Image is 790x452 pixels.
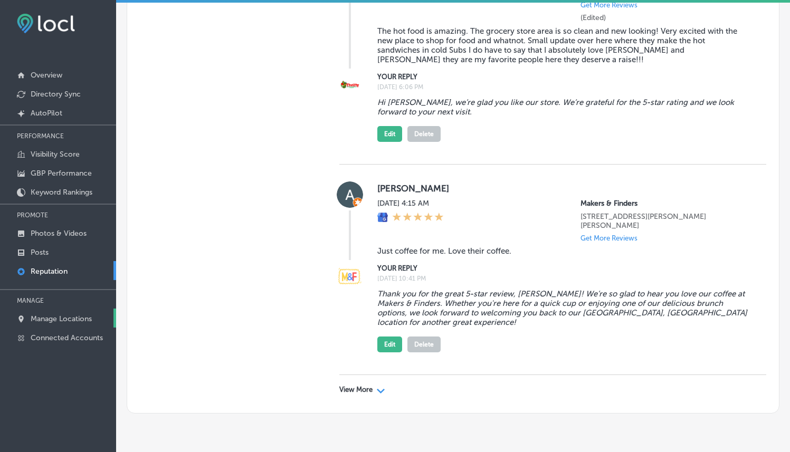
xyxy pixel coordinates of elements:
p: Get More Reviews [580,234,637,242]
button: Edit [377,336,402,352]
button: Delete [407,126,441,142]
img: Image [337,71,363,98]
img: Image [337,263,363,289]
p: 75 S Valle Verde Dr #260 [580,212,749,230]
p: Makers & Finders [580,199,749,208]
p: Connected Accounts [31,333,103,342]
p: Posts [31,248,49,257]
blockquote: The hot food is amazing. The grocery store area is so clean and new looking! Very excited with th... [377,26,749,64]
label: [DATE] 10:41 PM [377,275,749,282]
p: Get More Reviews [580,1,637,9]
p: Reputation [31,267,68,276]
label: [DATE] 6:06 PM [377,83,749,91]
div: 5 Stars [392,212,444,224]
label: [DATE] 4:15 AM [377,199,444,208]
p: Overview [31,71,62,80]
p: Keyword Rankings [31,188,92,197]
p: AutoPilot [31,109,62,118]
p: Photos & Videos [31,229,87,238]
label: (Edited) [580,13,606,22]
blockquote: Thank you for the great 5-star review, [PERSON_NAME]! We’re so glad to hear you love our coffee a... [377,289,749,327]
p: Directory Sync [31,90,81,99]
label: YOUR REPLY [377,264,749,272]
blockquote: Just coffee for me. Love their coffee. [377,246,749,256]
p: Visibility Score [31,150,80,159]
button: Delete [407,336,441,352]
p: GBP Performance [31,169,92,178]
label: [PERSON_NAME] [377,183,749,194]
p: View More [339,386,373,394]
p: Manage Locations [31,314,92,323]
img: fda3e92497d09a02dc62c9cd864e3231.png [17,14,75,33]
button: Edit [377,126,402,142]
label: YOUR REPLY [377,73,749,81]
blockquote: Hi [PERSON_NAME], we’re glad you like our store. We’re grateful for the 5-star rating and we look... [377,98,749,117]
